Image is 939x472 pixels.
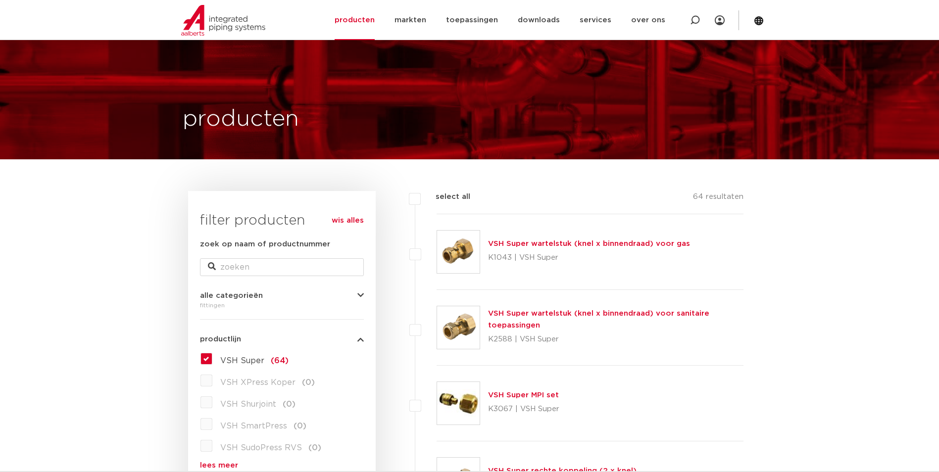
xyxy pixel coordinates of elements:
p: K3067 | VSH Super [488,401,559,417]
button: alle categorieën [200,292,364,299]
a: VSH Super MPI set [488,391,559,399]
img: Thumbnail for VSH Super wartelstuk (knel x binnendraad) voor sanitaire toepassingen [437,306,480,349]
p: K2588 | VSH Super [488,331,744,347]
span: VSH XPress Koper [220,378,296,386]
span: VSH Super [220,357,264,365]
label: zoek op naam of productnummer [200,238,330,250]
a: lees meer [200,462,364,469]
p: K1043 | VSH Super [488,250,690,266]
a: VSH Super wartelstuk (knel x binnendraad) voor sanitaire toepassingen [488,310,709,329]
button: productlijn [200,335,364,343]
span: (0) [294,422,306,430]
h3: filter producten [200,211,364,231]
label: select all [421,191,470,203]
span: (64) [271,357,289,365]
img: Thumbnail for VSH Super MPI set [437,382,480,425]
a: wis alles [332,215,364,227]
span: VSH Shurjoint [220,400,276,408]
span: (0) [308,444,321,452]
span: productlijn [200,335,241,343]
span: (0) [302,378,315,386]
span: VSH SudoPress RVS [220,444,302,452]
a: VSH Super wartelstuk (knel x binnendraad) voor gas [488,240,690,247]
input: zoeken [200,258,364,276]
h1: producten [183,103,299,135]
span: (0) [283,400,296,408]
span: alle categorieën [200,292,263,299]
img: Thumbnail for VSH Super wartelstuk (knel x binnendraad) voor gas [437,231,480,273]
p: 64 resultaten [693,191,743,206]
div: fittingen [200,299,364,311]
span: VSH SmartPress [220,422,287,430]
